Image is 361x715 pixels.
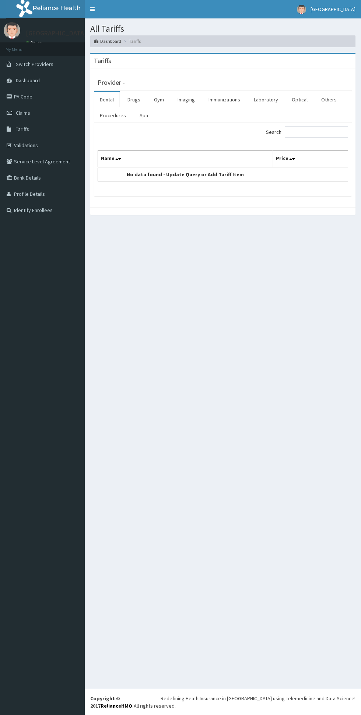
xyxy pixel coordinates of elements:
h3: Tariffs [94,58,111,64]
input: Search: [285,126,348,138]
footer: All rights reserved. [85,689,361,715]
div: Redefining Heath Insurance in [GEOGRAPHIC_DATA] using Telemedicine and Data Science! [161,695,355,702]
a: RelianceHMO [101,702,132,709]
a: Online [26,40,43,45]
th: Price [273,150,348,167]
td: No data found - Update Query or Add Tariff Item [98,167,273,181]
a: Dashboard [94,38,121,44]
strong: Copyright © 2017 . [90,695,134,709]
th: Name [98,150,273,167]
a: Gym [148,92,170,107]
a: Laboratory [248,92,284,107]
h3: Provider - [98,79,125,86]
a: Immunizations [203,92,246,107]
p: [GEOGRAPHIC_DATA] [26,30,87,37]
span: Dashboard [16,77,40,84]
a: Imaging [172,92,201,107]
img: User Image [297,5,306,14]
a: Spa [134,108,154,123]
span: Claims [16,110,30,116]
a: Others [315,92,343,107]
a: Procedures [94,108,132,123]
span: [GEOGRAPHIC_DATA] [311,6,355,13]
span: Tariffs [16,126,29,132]
li: Tariffs [122,38,141,44]
label: Search: [266,126,348,138]
img: User Image [4,22,20,39]
h1: All Tariffs [90,24,355,34]
a: Dental [94,92,120,107]
a: Drugs [122,92,146,107]
span: Switch Providers [16,61,53,67]
a: Optical [286,92,313,107]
